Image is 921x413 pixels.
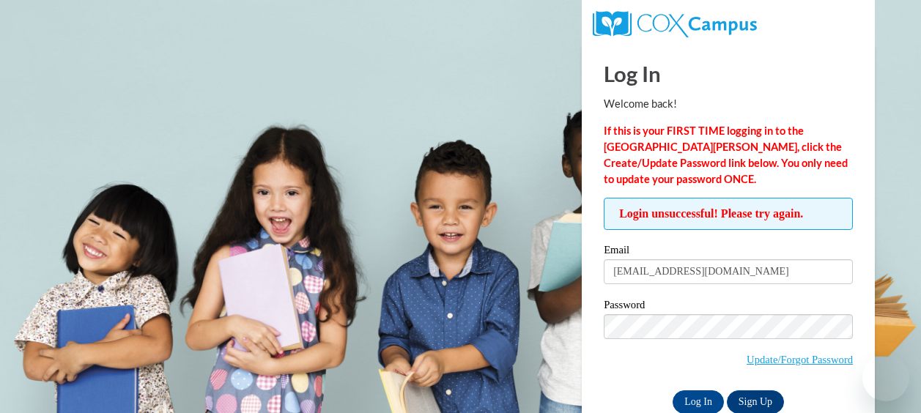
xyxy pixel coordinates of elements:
[604,96,853,112] p: Welcome back!
[862,354,909,401] iframe: Button to launch messaging window
[747,354,853,365] a: Update/Forgot Password
[593,11,757,37] img: COX Campus
[604,299,853,314] label: Password
[604,198,853,230] span: Login unsuccessful! Please try again.
[604,59,853,89] h1: Log In
[604,124,848,185] strong: If this is your FIRST TIME logging in to the [GEOGRAPHIC_DATA][PERSON_NAME], click the Create/Upd...
[604,245,853,259] label: Email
